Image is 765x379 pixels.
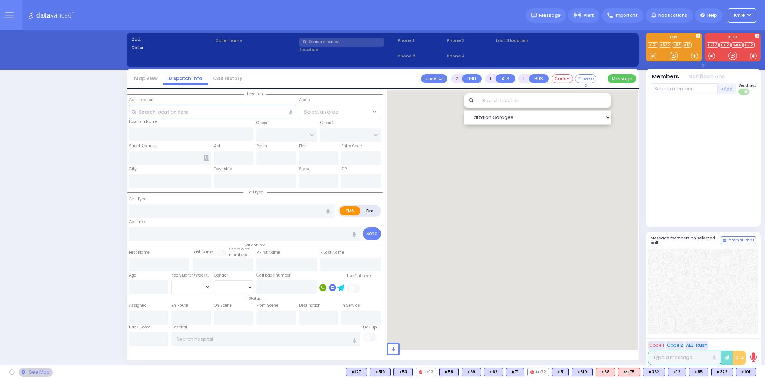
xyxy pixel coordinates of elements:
[531,13,537,18] img: message.svg
[363,227,381,240] button: Send
[129,250,150,255] label: First Name
[646,35,702,40] label: EMS
[439,368,459,376] div: BLS
[484,368,503,376] div: K62
[171,303,188,308] label: En Route
[552,368,569,376] div: BLS
[738,88,750,95] label: Turn off text
[256,120,269,126] label: Cross 1
[346,368,367,376] div: K127
[685,341,708,350] button: ALS-Rush
[651,236,721,245] h5: Message members on selected call
[683,42,692,48] a: K12
[393,368,413,376] div: BLS
[506,368,524,376] div: BLS
[530,370,534,374] img: red-radio-icon.svg
[193,249,213,255] label: Last Name
[304,109,339,116] span: Select an area
[214,143,221,149] label: Apt
[163,75,208,82] a: Dispatch info
[658,12,687,19] span: Notifications
[572,368,593,376] div: BLS
[711,368,733,376] div: K322
[129,166,137,172] label: City
[241,243,269,248] span: Patient info
[256,303,278,308] label: From Scene
[672,42,682,48] a: K85
[596,368,615,376] div: ALS
[721,236,756,244] button: Internal Chat
[462,368,481,376] div: BLS
[129,143,157,149] label: Street Address
[462,74,482,83] button: UNIT
[360,206,380,215] label: Fire
[129,219,145,225] label: Call Info
[689,368,708,376] div: K85
[728,238,754,243] span: Internal Chat
[129,303,147,308] label: Assigned
[299,47,395,53] label: Location
[705,35,761,40] label: KJFD
[215,38,297,44] label: Caller name
[506,368,524,376] div: K71
[596,368,615,376] div: K68
[320,250,344,255] label: P Last Name
[484,368,503,376] div: BLS
[131,45,213,51] label: Caller:
[256,273,291,278] label: Call back number
[707,12,717,19] span: Help
[341,303,360,308] label: In Service
[688,73,725,81] button: Notifications
[618,368,640,376] div: MF75
[299,143,308,149] label: Floor
[370,368,391,376] div: BLS
[736,368,756,376] div: K101
[648,341,665,350] button: Code 1
[731,42,743,48] a: KJFD
[398,38,444,44] span: Phone 1
[245,296,265,301] span: Status
[584,12,594,19] span: Alert
[447,38,494,44] span: Phone 3
[129,273,136,278] label: Age
[256,250,280,255] label: P First Name
[719,42,731,48] a: FD12
[171,273,211,278] div: Year/Month/Week/Day
[659,42,671,48] a: K322
[347,273,372,279] label: Use Callback
[707,42,719,48] a: FD72
[439,368,459,376] div: K58
[728,8,756,23] button: KY14
[575,74,596,83] button: Covered
[572,368,593,376] div: K310
[743,42,755,48] a: FD12
[256,143,267,149] label: Room
[299,38,384,47] input: Search a contact
[416,368,436,376] div: FD12
[651,83,718,94] input: Search member
[129,75,163,82] a: Map View
[648,42,658,48] a: K101
[341,143,362,149] label: Entry Code
[131,37,213,43] label: Cad:
[723,239,726,243] img: comment-alt.png
[214,273,228,278] label: Gender
[393,368,413,376] div: K53
[618,368,640,376] div: ALS
[229,246,249,252] small: Share with
[340,206,360,215] label: EMS
[214,303,232,308] label: On Scene
[129,97,154,103] label: Call Location
[341,166,347,172] label: ZIP
[419,370,422,374] img: red-radio-icon.svg
[171,332,360,346] input: Search hospital
[529,74,549,83] button: BUS
[689,368,708,376] div: BLS
[398,53,444,59] span: Phone 2
[208,75,248,82] a: Call History
[204,155,209,161] span: Other building occupants
[496,74,515,83] button: ALS
[28,11,76,20] img: Logo
[370,368,391,376] div: K519
[299,97,310,103] label: Areas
